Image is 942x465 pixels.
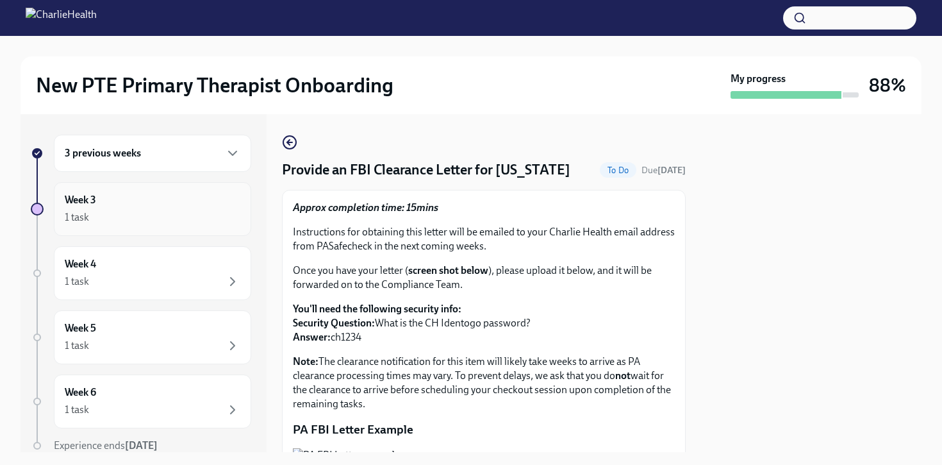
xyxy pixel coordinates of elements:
strong: Note: [293,355,318,368]
strong: Security Question: [293,317,375,329]
p: The clearance notification for this item will likely take weeks to arrive as PA clearance process... [293,355,675,411]
h2: New PTE Primary Therapist Onboarding [36,72,393,98]
h6: Week 5 [65,321,96,335]
button: Zoom image [293,448,675,462]
h6: Week 4 [65,257,96,271]
strong: [DATE] [657,165,686,176]
span: To Do [600,165,636,175]
a: Week 61 task [31,375,251,428]
a: Week 41 task [31,246,251,300]
h3: 88% [869,74,906,97]
strong: Approx completion time: 15mins [293,201,438,214]
p: Instructions for obtaining this letter will be emailed to your Charlie Health email address from ... [293,225,675,253]
span: September 25th, 2025 07:00 [641,164,686,176]
img: CharlieHealth [26,8,97,28]
div: 1 task [65,403,89,417]
span: Experience ends [54,439,158,452]
div: 3 previous weeks [54,135,251,172]
div: 1 task [65,210,89,224]
strong: You'll need the following security info: [293,303,461,315]
a: Week 51 task [31,310,251,364]
div: 1 task [65,339,89,353]
h4: Provide an FBI Clearance Letter for [US_STATE] [282,160,570,180]
strong: screen shot below [408,264,488,276]
h6: 3 previous weeks [65,146,141,160]
strong: not [615,369,631,382]
h6: Week 3 [65,193,96,207]
span: Due [641,165,686,176]
a: Week 31 task [31,182,251,236]
h6: Week 6 [65,385,96,400]
strong: My progress [731,72,786,86]
p: PA FBI Letter Example [293,421,675,438]
p: Once you have your letter ( ), please upload it below, and it will be forwarded on to the Complia... [293,264,675,292]
strong: Answer: [293,331,331,343]
strong: [DATE] [125,439,158,452]
p: What is the CH Identogo password? ch1234 [293,302,675,344]
div: 1 task [65,275,89,289]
